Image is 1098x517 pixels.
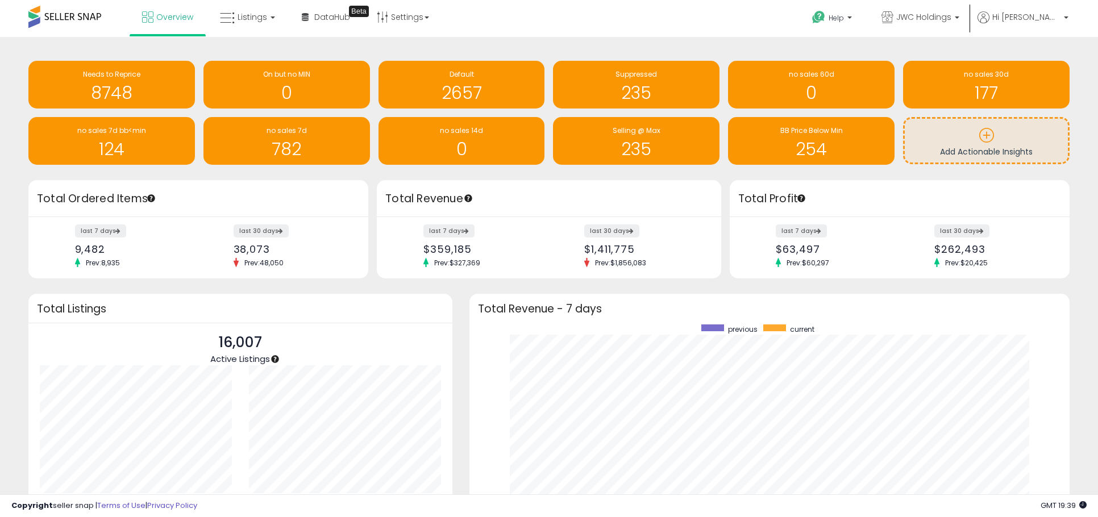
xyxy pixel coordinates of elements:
[209,84,364,102] h1: 0
[314,11,350,23] span: DataHub
[584,243,701,255] div: $1,411,775
[934,224,989,237] label: last 30 days
[812,10,826,24] i: Get Help
[75,243,190,255] div: 9,482
[903,61,1070,109] a: no sales 30d 177
[896,11,951,23] span: JWC Holdings
[776,224,827,237] label: last 7 days
[559,140,714,159] h1: 235
[34,140,189,159] h1: 124
[77,126,146,135] span: no sales 7d bb<min
[1041,500,1087,511] span: 2025-10-6 19:39 GMT
[159,493,182,507] b: 8729
[728,117,895,165] a: BB Price Below Min 254
[203,61,370,109] a: On but no MIN 0
[210,353,270,365] span: Active Listings
[97,500,145,511] a: Terms of Use
[83,69,140,79] span: Needs to Reprice
[463,193,473,203] div: Tooltip anchor
[34,84,189,102] h1: 8748
[780,126,843,135] span: BB Price Below Min
[37,305,444,313] h3: Total Listings
[379,117,545,165] a: no sales 14d 0
[992,11,1060,23] span: Hi [PERSON_NAME]
[553,61,719,109] a: Suppressed 235
[553,117,719,165] a: Selling @ Max 235
[11,500,53,511] strong: Copyright
[423,243,540,255] div: $359,185
[298,493,322,507] b: 7268
[803,2,863,37] a: Help
[584,224,639,237] label: last 30 days
[368,493,392,507] b: 8739
[11,501,197,511] div: seller snap | |
[909,84,1064,102] h1: 177
[37,191,360,207] h3: Total Ordered Items
[940,146,1033,157] span: Add Actionable Insights
[234,224,289,237] label: last 30 days
[615,69,657,79] span: Suppressed
[589,258,652,268] span: Prev: $1,856,083
[270,354,280,364] div: Tooltip anchor
[156,11,193,23] span: Overview
[263,69,310,79] span: On but no MIN
[429,258,486,268] span: Prev: $327,369
[379,61,545,109] a: Default 2657
[384,84,539,102] h1: 2657
[440,126,483,135] span: no sales 14d
[939,258,993,268] span: Prev: $20,425
[613,126,660,135] span: Selling @ Max
[559,84,714,102] h1: 235
[349,6,369,17] div: Tooltip anchor
[964,69,1009,79] span: no sales 30d
[734,140,889,159] h1: 254
[385,191,713,207] h3: Total Revenue
[28,61,195,109] a: Needs to Reprice 8748
[75,224,126,237] label: last 7 days
[384,140,539,159] h1: 0
[423,224,475,237] label: last 7 days
[147,500,197,511] a: Privacy Policy
[734,84,889,102] h1: 0
[450,69,474,79] span: Default
[978,11,1068,37] a: Hi [PERSON_NAME]
[203,117,370,165] a: no sales 7d 782
[267,126,307,135] span: no sales 7d
[234,243,349,255] div: 38,073
[210,332,270,353] p: 16,007
[146,193,156,203] div: Tooltip anchor
[934,243,1050,255] div: $262,493
[89,493,113,507] b: 7278
[238,11,267,23] span: Listings
[829,13,844,23] span: Help
[209,140,364,159] h1: 782
[239,258,289,268] span: Prev: 48,050
[80,258,126,268] span: Prev: 8,935
[796,193,806,203] div: Tooltip anchor
[789,69,834,79] span: no sales 60d
[781,258,835,268] span: Prev: $60,297
[905,119,1068,162] a: Add Actionable Insights
[478,305,1061,313] h3: Total Revenue - 7 days
[728,61,895,109] a: no sales 60d 0
[738,191,1061,207] h3: Total Profit
[28,117,195,165] a: no sales 7d bb<min 124
[776,243,891,255] div: $63,497
[790,324,814,334] span: current
[728,324,758,334] span: previous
